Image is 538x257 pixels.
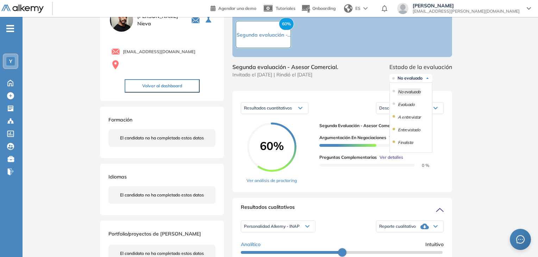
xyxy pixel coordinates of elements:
li: A entrevistar [398,114,421,121]
span: Tutoriales [276,6,295,11]
span: No evaluado [398,75,423,81]
span: Idiomas [108,174,127,180]
span: Invitado el [DATE] | Rindió el [DATE] [232,71,338,79]
span: [PERSON_NAME] [413,3,520,8]
li: Entrevistado [398,126,420,133]
span: Resultados cualitativos [241,203,295,215]
span: [PERSON_NAME] Nieva [137,13,183,27]
a: Ver análisis de proctoring [246,177,297,184]
span: message [516,235,525,244]
button: Volver al dashboard [125,79,200,93]
span: El candidato no ha completado estos datos [120,192,204,198]
i: - [6,28,14,29]
span: Y [9,58,12,64]
li: No evaluado [398,88,421,95]
span: Segunda evaluación - Asesor Comercial. [232,63,338,71]
button: Onboarding [301,1,336,16]
img: Logo [1,5,44,13]
span: Intuitivo [425,241,444,248]
span: Resultados cuantitativos [244,105,292,111]
span: Ver detalles [389,134,413,141]
span: Personalidad Alkemy - INAP [244,224,300,229]
span: 0 % [413,163,429,168]
button: Seleccione la evaluación activa [203,14,215,26]
span: Analítico [241,241,261,248]
button: Ver detalles [377,154,403,161]
span: Agendar una demo [218,6,256,11]
li: Oferta enviada [398,152,424,159]
span: 60% [279,18,294,30]
span: Descargar reporte [379,105,414,111]
span: [EMAIL_ADDRESS][PERSON_NAME][DOMAIN_NAME] [413,8,520,14]
span: [EMAIL_ADDRESS][DOMAIN_NAME] [123,49,195,55]
span: Formación [108,117,132,123]
img: PROFILE_MENU_LOGO_USER [108,7,134,33]
span: Reporte cualitativo [379,224,416,229]
span: 60% [247,140,296,151]
span: Estado de la evaluación [389,63,452,71]
span: ES [355,5,361,12]
li: Finalista [398,139,413,146]
button: Ver detalles [386,134,413,141]
span: Preguntas complementarias [319,154,377,161]
img: world [344,4,352,13]
span: Portfolio/proyectos de [PERSON_NAME] [108,231,201,237]
li: Evaluado [398,101,414,108]
span: Ver detalles [380,154,403,161]
img: Ícono de flecha [425,76,430,80]
span: Segunda evaluación - Asesor Comercial. [319,123,438,129]
span: Segunda evaluación -... [237,32,290,38]
a: Agendar una demo [211,4,256,12]
span: El candidato no ha completado estos datos [120,135,204,141]
img: arrow [363,7,368,10]
span: Argumentación en negociaciones [319,134,386,141]
span: El candidato no ha completado estos datos [120,250,204,257]
span: Onboarding [312,6,336,11]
